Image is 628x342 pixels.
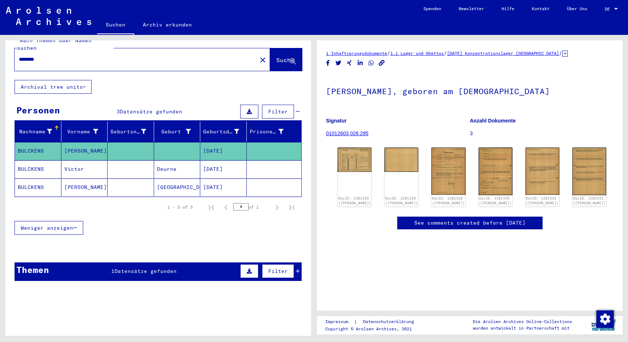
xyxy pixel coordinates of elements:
[61,121,108,142] mat-header-cell: Vorname
[338,148,371,172] img: 001.jpg
[134,16,201,33] a: Archiv erkunden
[219,200,233,214] button: Previous page
[167,204,193,210] div: 1 – 3 of 3
[276,56,294,64] span: Suche
[97,16,134,35] a: Suchen
[64,126,108,137] div: Vorname
[559,50,562,56] span: /
[390,51,444,56] a: 1.1 Lager und Ghettos
[18,128,52,136] div: Nachname
[326,51,387,56] a: 1 Inhaftierungsdokumente
[470,118,516,124] b: Anzahl Dokumente
[61,142,108,160] mat-cell: [PERSON_NAME]
[258,56,267,64] mat-icon: close
[268,268,288,274] span: Filter
[250,128,284,136] div: Prisoner #
[203,126,248,137] div: Geburtsdatum
[157,126,200,137] div: Geburt‏
[157,128,191,136] div: Geburt‏
[16,263,49,276] div: Themen
[385,148,418,172] img: 002.jpg
[385,196,418,205] a: DocID: 1381329 ([PERSON_NAME])
[270,48,302,71] button: Suche
[18,126,61,137] div: Nachname
[335,59,342,68] button: Share on Twitter
[473,325,572,331] p: wurden entwickelt in Partnerschaft mit
[432,196,465,205] a: DocID: 1381330 ([PERSON_NAME])
[200,178,247,196] mat-cell: [DATE]
[154,178,201,196] mat-cell: [GEOGRAPHIC_DATA]
[154,121,201,142] mat-header-cell: Geburt‏
[378,59,386,68] button: Copy link
[117,108,120,115] span: 3
[596,310,614,328] img: Zustimmung ändern
[326,130,369,136] a: 01012603 026.295
[590,316,617,334] img: yv_logo.png
[64,128,98,136] div: Vorname
[15,121,61,142] mat-header-cell: Nachname
[268,108,288,115] span: Filter
[270,200,284,214] button: Next page
[200,160,247,178] mat-cell: [DATE]
[325,318,354,326] a: Impressum
[325,318,423,326] div: |
[357,318,423,326] a: Datenschutzerklärung
[444,50,447,56] span: /
[15,160,61,178] mat-cell: BULCKENS
[262,105,294,118] button: Filter
[473,318,572,325] p: Die Arolsen Archives Online-Collections
[21,225,73,231] span: Weniger anzeigen
[15,80,92,94] button: Archival tree units
[61,178,108,196] mat-cell: [PERSON_NAME]
[326,118,347,124] b: Signatur
[431,148,465,195] img: 001.jpg
[338,196,371,205] a: DocID: 1381329 ([PERSON_NAME])
[203,128,239,136] div: Geburtsdatum
[15,178,61,196] mat-cell: BULCKENS
[414,219,526,227] a: See comments created before [DATE]
[110,126,155,137] div: Geburtsname
[154,160,201,178] mat-cell: Deurne
[16,104,60,117] div: Personen
[572,148,606,195] img: 002.jpg
[111,268,114,274] span: 1
[200,142,247,160] mat-cell: [DATE]
[108,121,154,142] mat-header-cell: Geburtsname
[247,121,302,142] mat-header-cell: Prisoner #
[200,121,247,142] mat-header-cell: Geburtsdatum
[325,326,423,332] p: Copyright © Arolsen Archives, 2021
[326,75,613,106] h1: [PERSON_NAME], geboren am [DEMOGRAPHIC_DATA]
[346,59,353,68] button: Share on Xing
[387,50,390,56] span: /
[250,126,293,137] div: Prisoner #
[526,196,559,205] a: DocID: 1381331 ([PERSON_NAME])
[15,221,83,235] button: Weniger anzeigen
[573,196,606,205] a: DocID: 1381331 ([PERSON_NAME])
[367,59,375,68] button: Share on WhatsApp
[262,264,294,278] button: Filter
[447,51,559,56] a: [DATE] Konzentrationslager [GEOGRAPHIC_DATA]
[255,52,270,67] button: Clear
[605,7,613,12] span: DE
[324,59,332,68] button: Share on Facebook
[479,196,512,205] a: DocID: 1381330 ([PERSON_NAME])
[357,59,364,68] button: Share on LinkedIn
[6,7,91,25] img: Arolsen_neg.svg
[120,108,182,115] span: Datensätze gefunden
[110,128,146,136] div: Geburtsname
[204,200,219,214] button: First page
[114,268,177,274] span: Datensätze gefunden
[61,160,108,178] mat-cell: Victor
[284,200,299,214] button: Last page
[470,130,613,137] p: 3
[526,148,559,195] img: 001.jpg
[15,142,61,160] mat-cell: BULCKENS
[479,148,512,195] img: 002.jpg
[233,204,270,210] div: of 1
